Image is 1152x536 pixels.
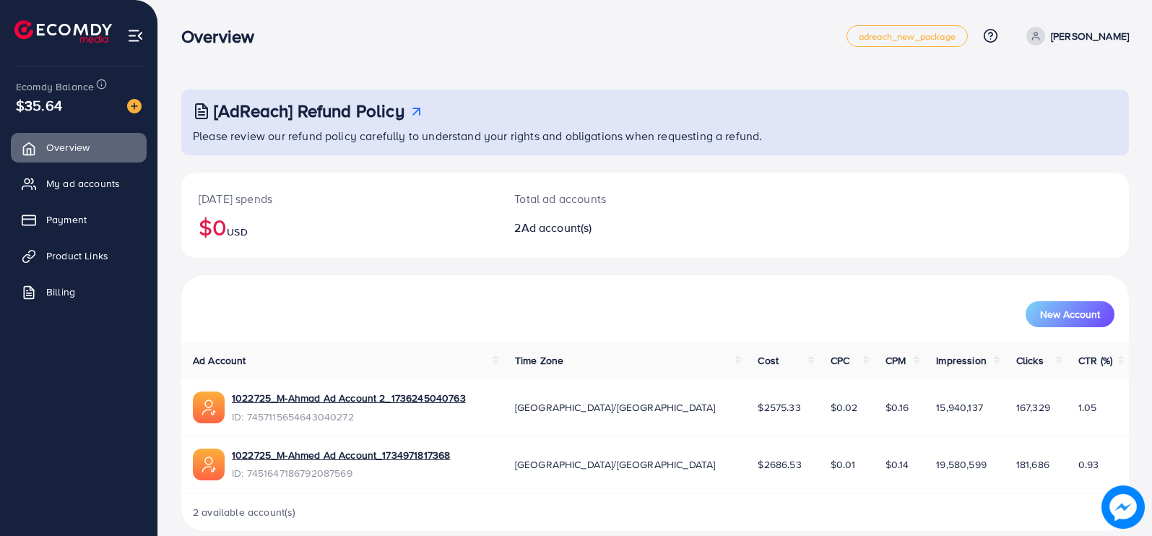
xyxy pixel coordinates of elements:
[232,391,466,405] a: 1022725_M-Ahmad Ad Account 2_1736245040763
[232,466,450,480] span: ID: 7451647186792087569
[1078,457,1099,472] span: 0.93
[1078,400,1097,415] span: 1.05
[227,225,247,239] span: USD
[1016,457,1049,472] span: 181,686
[514,190,716,207] p: Total ad accounts
[758,400,800,415] span: $2575.33
[46,248,108,263] span: Product Links
[46,212,87,227] span: Payment
[127,99,142,113] img: image
[1016,353,1044,368] span: Clicks
[232,448,450,462] a: 1022725_M-Ahmed Ad Account_1734971817368
[1016,400,1050,415] span: 167,329
[514,221,716,235] h2: 2
[1078,353,1112,368] span: CTR (%)
[11,277,147,306] a: Billing
[515,457,716,472] span: [GEOGRAPHIC_DATA]/[GEOGRAPHIC_DATA]
[193,127,1120,144] p: Please review our refund policy carefully to understand your rights and obligations when requesti...
[1102,486,1144,528] img: image
[515,400,716,415] span: [GEOGRAPHIC_DATA]/[GEOGRAPHIC_DATA]
[11,133,147,162] a: Overview
[831,400,858,415] span: $0.02
[181,26,266,47] h3: Overview
[16,95,62,116] span: $35.64
[885,457,909,472] span: $0.14
[14,20,112,43] img: logo
[193,505,296,519] span: 2 available account(s)
[758,353,779,368] span: Cost
[846,25,968,47] a: adreach_new_package
[1026,301,1114,327] button: New Account
[831,353,849,368] span: CPC
[16,79,94,94] span: Ecomdy Balance
[199,213,480,241] h2: $0
[515,353,563,368] span: Time Zone
[232,410,466,424] span: ID: 7457115654643040272
[46,140,90,155] span: Overview
[521,220,592,235] span: Ad account(s)
[127,27,144,44] img: menu
[859,32,956,41] span: adreach_new_package
[199,190,480,207] p: [DATE] spends
[11,241,147,270] a: Product Links
[193,392,225,423] img: ic-ads-acc.e4c84228.svg
[46,176,120,191] span: My ad accounts
[46,285,75,299] span: Billing
[758,457,801,472] span: $2686.53
[936,400,983,415] span: 15,940,137
[11,205,147,234] a: Payment
[193,449,225,480] img: ic-ads-acc.e4c84228.svg
[11,169,147,198] a: My ad accounts
[936,353,987,368] span: Impression
[885,400,909,415] span: $0.16
[831,457,856,472] span: $0.01
[193,353,246,368] span: Ad Account
[214,100,404,121] h3: [AdReach] Refund Policy
[1051,27,1129,45] p: [PERSON_NAME]
[885,353,906,368] span: CPM
[1040,309,1100,319] span: New Account
[1021,27,1129,46] a: [PERSON_NAME]
[936,457,987,472] span: 19,580,599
